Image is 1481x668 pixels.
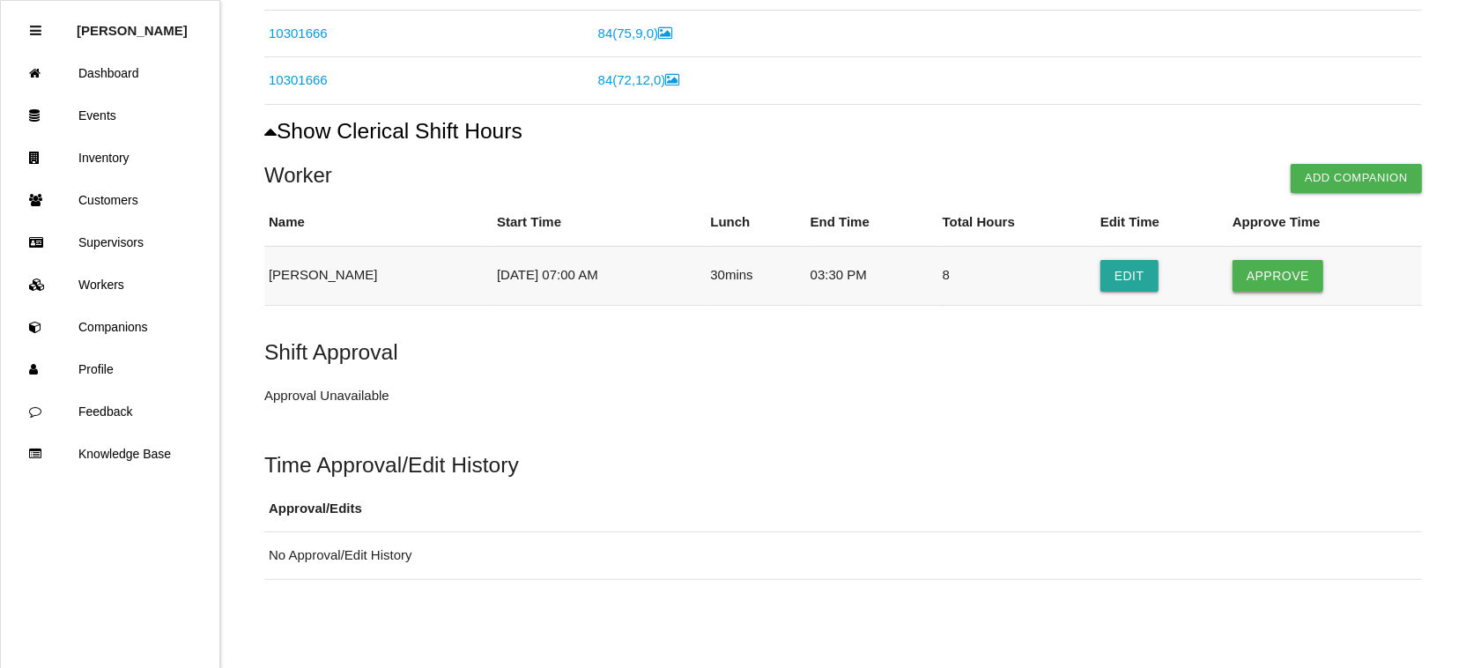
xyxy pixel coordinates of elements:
[1,221,219,263] a: Supervisors
[264,199,492,246] th: Name
[706,199,805,246] th: Lunch
[269,26,328,41] a: 10301666
[665,73,679,86] i: Image Inside
[264,486,1422,532] th: Approval/Edits
[269,72,328,87] a: 10301666
[264,386,389,406] p: Approval Unavailable
[1,348,219,390] a: Profile
[492,199,706,246] th: Start Time
[1,179,219,221] a: Customers
[264,164,1422,187] h4: Worker
[1228,199,1422,246] th: Approve Time
[492,246,706,305] td: [DATE] 07:00 AM
[1,137,219,179] a: Inventory
[1096,199,1228,246] th: Edit Time
[77,10,188,38] p: Rosie Blandino
[30,10,41,52] div: Close
[598,26,672,41] a: 84(75,9,0)
[264,453,1422,477] h5: Time Approval/Edit History
[264,532,1422,580] td: No Approval/Edit History
[806,199,938,246] th: End Time
[1291,164,1422,192] button: Add Companion
[264,246,492,305] td: [PERSON_NAME]
[1,433,219,475] a: Knowledge Base
[1100,260,1159,292] button: Edit
[1,52,219,94] a: Dashboard
[938,199,1096,246] th: Total Hours
[598,72,680,87] a: 84(72,12,0)
[1,263,219,306] a: Workers
[1233,260,1323,292] button: Approve
[658,26,672,40] i: Image Inside
[1,94,219,137] a: Events
[264,340,1422,364] h5: Shift Approval
[706,246,805,305] td: 30 mins
[264,119,522,144] button: Show Clerical Shift Hours
[1,390,219,433] a: Feedback
[938,246,1096,305] td: 8
[806,246,938,305] td: 03:30 PM
[1,306,219,348] a: Companions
